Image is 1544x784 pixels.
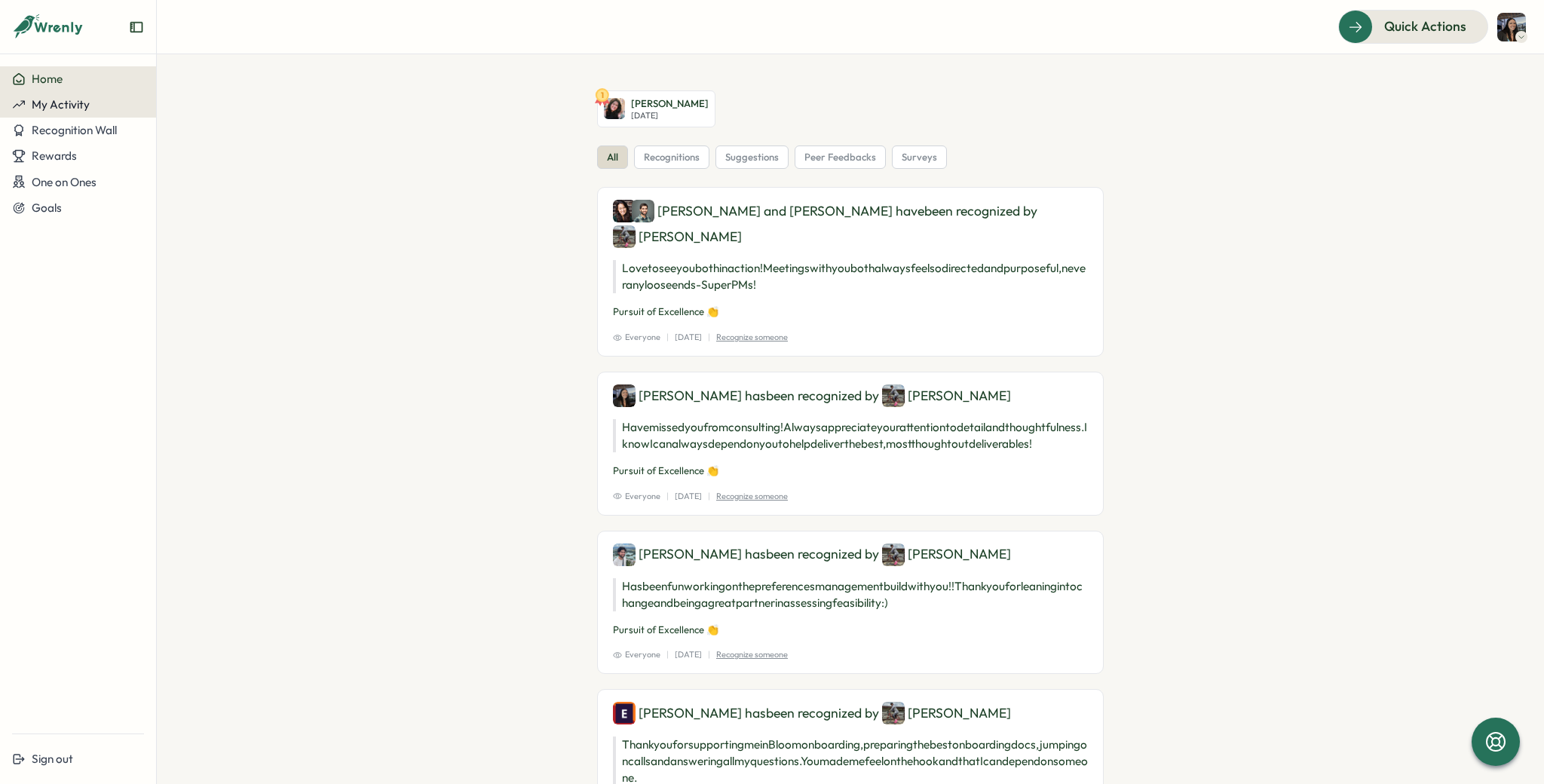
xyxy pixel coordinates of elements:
[129,20,144,35] button: Expand sidebar
[882,702,1011,724] div: [PERSON_NAME]
[613,578,1088,611] p: Has been fun working on the preferences management build with you!! Thank you for leaning in to c...
[675,490,702,503] p: [DATE]
[613,544,1088,566] div: [PERSON_NAME] has been recognized by
[716,648,788,661] p: Recognize someone
[613,419,1088,452] p: Have missed you from consulting! Always appreciate your attention to detail and thoughtfulness. I...
[32,97,90,112] span: My Activity
[613,331,660,344] span: Everyone
[32,123,117,137] span: Recognition Wall
[613,490,660,503] span: Everyone
[631,111,709,121] p: [DATE]
[32,149,77,163] span: Rewards
[607,151,618,164] span: all
[882,544,1011,566] div: [PERSON_NAME]
[613,384,636,407] img: Ashley Jessen
[613,702,1088,724] div: [PERSON_NAME] has been recognized by
[613,200,636,222] img: Kathy Cheng
[32,752,73,766] span: Sign out
[613,623,1088,637] p: Pursuit of Excellence 👏
[1384,17,1466,36] span: Quick Actions
[613,200,1088,248] div: [PERSON_NAME] and [PERSON_NAME] have been recognized by
[32,201,62,215] span: Goals
[804,151,876,164] span: peer feedbacks
[882,544,905,566] img: Hannan Abdi
[613,260,1088,293] p: Love to see you both in action! Meetings with you both always feel so directed and purposeful, ne...
[644,151,700,164] span: recognitions
[666,331,669,344] p: |
[604,98,625,119] img: Emily Rowe
[675,331,702,344] p: [DATE]
[666,490,669,503] p: |
[708,490,710,503] p: |
[708,648,710,661] p: |
[613,648,660,661] span: Everyone
[716,490,788,503] p: Recognize someone
[613,464,1088,478] p: Pursuit of Excellence 👏
[613,544,636,566] img: Eric McGarry
[882,384,1011,407] div: [PERSON_NAME]
[601,90,604,100] text: 1
[716,331,788,344] p: Recognize someone
[613,225,636,248] img: Hannan Abdi
[613,305,1088,319] p: Pursuit of Excellence 👏
[666,648,669,661] p: |
[725,151,779,164] span: suggestions
[1338,10,1488,43] button: Quick Actions
[613,702,636,724] img: Emilie Jensen
[32,175,96,189] span: One on Ones
[882,384,905,407] img: Hannan Abdi
[882,702,905,724] img: Hannan Abdi
[632,200,654,222] img: Nick Norena
[1497,13,1526,41] img: Ashley Jessen
[613,225,742,248] div: [PERSON_NAME]
[613,384,1088,407] div: [PERSON_NAME] has been recognized by
[597,90,715,127] a: 1Emily Rowe[PERSON_NAME][DATE]
[32,72,63,86] span: Home
[708,331,710,344] p: |
[902,151,937,164] span: surveys
[675,648,702,661] p: [DATE]
[631,97,709,111] p: [PERSON_NAME]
